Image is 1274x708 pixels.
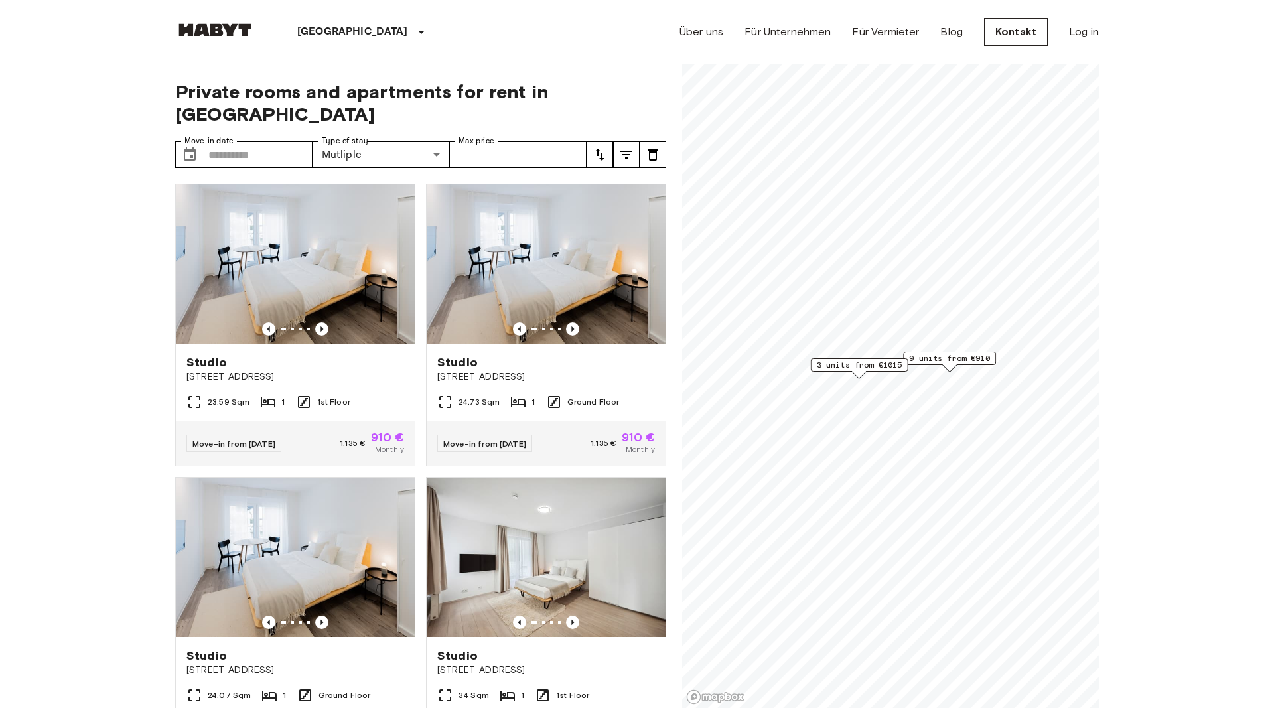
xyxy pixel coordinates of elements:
img: Marketing picture of unit DE-04-001-013-01H [176,184,415,344]
span: 23.59 Sqm [208,396,249,408]
a: Marketing picture of unit DE-04-001-001-01HPrevious imagePrevious imageStudio[STREET_ADDRESS]24.7... [426,184,666,466]
span: 34 Sqm [459,689,489,701]
div: Map marker [811,358,908,379]
span: 1st Floor [317,396,350,408]
img: Marketing picture of unit DE-04-070-006-01 [427,478,666,637]
button: Previous image [315,616,328,629]
span: Studio [437,648,478,664]
span: Ground Floor [318,689,371,701]
label: Max price [459,135,494,147]
button: Previous image [513,616,526,629]
button: Previous image [513,322,526,336]
button: Previous image [315,322,328,336]
span: [STREET_ADDRESS] [186,370,404,384]
span: [STREET_ADDRESS] [437,370,655,384]
span: 1st Floor [556,689,589,701]
button: Previous image [262,322,275,336]
span: Move-in from [DATE] [192,439,275,449]
span: [STREET_ADDRESS] [437,664,655,677]
a: Log in [1069,24,1099,40]
span: Studio [437,354,478,370]
a: Blog [940,24,963,40]
button: Previous image [566,616,579,629]
a: Kontakt [984,18,1048,46]
button: Previous image [262,616,275,629]
span: 910 € [622,431,655,443]
span: 24.73 Sqm [459,396,500,408]
button: tune [613,141,640,168]
button: Previous image [566,322,579,336]
span: 1.135 € [591,437,616,449]
button: tune [640,141,666,168]
label: Type of stay [322,135,368,147]
span: [STREET_ADDRESS] [186,664,404,677]
label: Move-in date [184,135,234,147]
span: 24.07 Sqm [208,689,251,701]
p: [GEOGRAPHIC_DATA] [297,24,408,40]
a: Für Vermieter [852,24,919,40]
span: Ground Floor [567,396,620,408]
span: 1.135 € [340,437,366,449]
a: Marketing picture of unit DE-04-001-013-01HPrevious imagePrevious imageStudio[STREET_ADDRESS]23.5... [175,184,415,466]
img: Marketing picture of unit DE-04-001-002-01H [176,478,415,637]
span: Move-in from [DATE] [443,439,526,449]
span: 1 [283,689,286,701]
a: Mapbox logo [686,689,744,705]
span: 3 units from €1015 [817,359,902,371]
span: Monthly [626,443,655,455]
span: 1 [521,689,524,701]
span: 9 units from €910 [909,352,990,364]
img: Marketing picture of unit DE-04-001-001-01H [427,184,666,344]
button: tune [587,141,613,168]
button: Choose date [177,141,203,168]
span: 910 € [371,431,404,443]
span: Private rooms and apartments for rent in [GEOGRAPHIC_DATA] [175,80,666,125]
span: Studio [186,648,227,664]
img: Habyt [175,23,255,36]
a: Über uns [679,24,723,40]
div: Mutliple [313,141,450,168]
div: Map marker [903,352,996,372]
span: Studio [186,354,227,370]
a: Für Unternehmen [744,24,831,40]
span: 1 [281,396,285,408]
span: Monthly [375,443,404,455]
span: 1 [531,396,535,408]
